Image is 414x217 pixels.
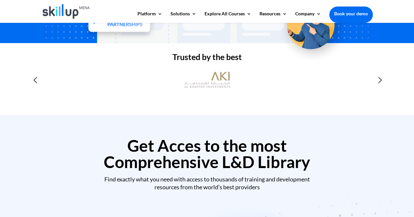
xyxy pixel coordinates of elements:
[205,11,251,23] a: Explore All Courses
[184,69,230,91] img: al khayyat investments logo
[42,137,373,173] h2: Get Acces to the most Comprehensive L&D Library
[43,4,90,19] img: Skillup Mena
[305,147,414,217] iframe: Chat Widget
[81,4,157,40] img: Partners - SkillUp Mena
[295,11,321,23] a: Company
[42,176,373,191] div: Find exactly what you need with access to thousands of training and development resources from th...
[42,53,373,64] h2: Trusted by the best
[329,7,373,21] a: Book your demo
[260,11,287,23] a: Resources
[137,11,162,23] a: Platform
[171,11,196,23] a: Solutions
